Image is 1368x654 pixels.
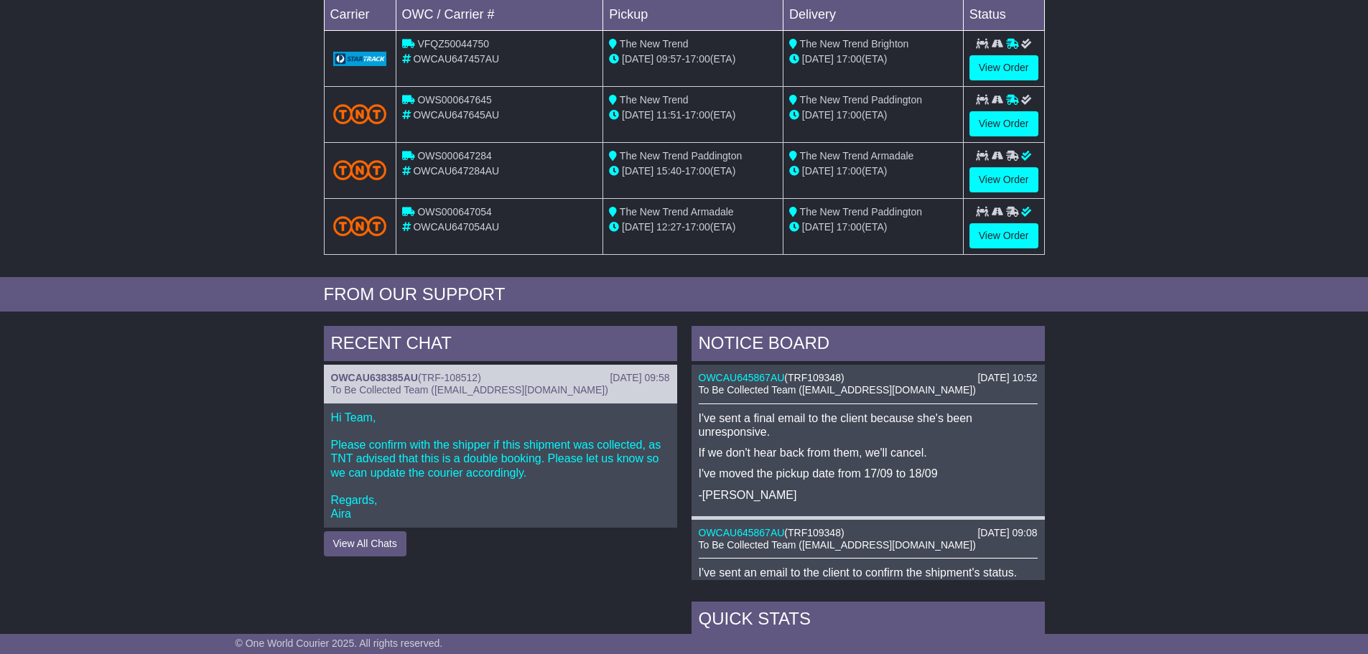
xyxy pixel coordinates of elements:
[699,372,785,383] a: OWCAU645867AU
[422,372,478,383] span: TRF-108512
[413,109,499,121] span: OWCAU647645AU
[413,221,499,233] span: OWCAU647054AU
[236,637,443,649] span: © One World Courier 2025. All rights reserved.
[622,109,653,121] span: [DATE]
[800,94,922,106] span: The New Trend Paddington
[324,284,1045,305] div: FROM OUR SUPPORT
[699,527,785,538] a: OWCAU645867AU
[699,384,976,396] span: To Be Collected Team ([EMAIL_ADDRESS][DOMAIN_NAME])
[685,53,710,65] span: 17:00
[331,384,608,396] span: To Be Collected Team ([EMAIL_ADDRESS][DOMAIN_NAME])
[417,206,492,218] span: OWS000647054
[685,221,710,233] span: 17:00
[969,111,1038,136] a: View Order
[656,53,681,65] span: 09:57
[331,372,418,383] a: OWCAU638385AU
[692,602,1045,640] div: Quick Stats
[699,446,1038,459] p: If we don't hear back from them, we'll cancel.
[800,150,914,162] span: The New Trend Armadale
[333,160,387,179] img: TNT_Domestic.png
[969,167,1038,192] a: View Order
[656,221,681,233] span: 12:27
[802,109,834,121] span: [DATE]
[800,206,922,218] span: The New Trend Paddington
[331,372,670,384] div: ( )
[620,206,734,218] span: The New Trend Armadale
[699,467,1038,480] p: I've moved the pickup date from 17/09 to 18/09
[977,372,1037,384] div: [DATE] 10:52
[324,531,406,556] button: View All Chats
[837,109,862,121] span: 17:00
[788,372,841,383] span: TRF109348
[656,165,681,177] span: 15:40
[802,165,834,177] span: [DATE]
[417,94,492,106] span: OWS000647645
[610,372,669,384] div: [DATE] 09:58
[333,104,387,123] img: TNT_Domestic.png
[413,53,499,65] span: OWCAU647457AU
[969,55,1038,80] a: View Order
[699,488,1038,502] p: -[PERSON_NAME]
[609,164,777,179] div: - (ETA)
[609,108,777,123] div: - (ETA)
[417,150,492,162] span: OWS000647284
[685,109,710,121] span: 17:00
[788,527,841,538] span: TRF109348
[609,220,777,235] div: - (ETA)
[800,38,909,50] span: The New Trend Brighton
[609,52,777,67] div: - (ETA)
[333,52,387,66] img: GetCarrierServiceLogo
[699,411,1038,439] p: I've sent a final email to the client because she's been unresponsive.
[699,566,1038,579] p: I've sent an email to the client to confirm the shipment's status.
[333,216,387,235] img: TNT_Domestic.png
[417,38,489,50] span: VFQZ50044750
[789,52,957,67] div: (ETA)
[413,165,499,177] span: OWCAU647284AU
[622,53,653,65] span: [DATE]
[789,108,957,123] div: (ETA)
[837,165,862,177] span: 17:00
[622,221,653,233] span: [DATE]
[699,527,1038,539] div: ( )
[620,38,689,50] span: The New Trend
[699,539,976,551] span: To Be Collected Team ([EMAIL_ADDRESS][DOMAIN_NAME])
[620,150,742,162] span: The New Trend Paddington
[331,411,670,521] p: Hi Team, Please confirm with the shipper if this shipment was collected, as TNT advised that this...
[699,372,1038,384] div: ( )
[692,326,1045,365] div: NOTICE BOARD
[789,164,957,179] div: (ETA)
[656,109,681,121] span: 11:51
[789,220,957,235] div: (ETA)
[969,223,1038,248] a: View Order
[977,527,1037,539] div: [DATE] 09:08
[837,53,862,65] span: 17:00
[837,221,862,233] span: 17:00
[802,221,834,233] span: [DATE]
[324,326,677,365] div: RECENT CHAT
[620,94,689,106] span: The New Trend
[622,165,653,177] span: [DATE]
[802,53,834,65] span: [DATE]
[685,165,710,177] span: 17:00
